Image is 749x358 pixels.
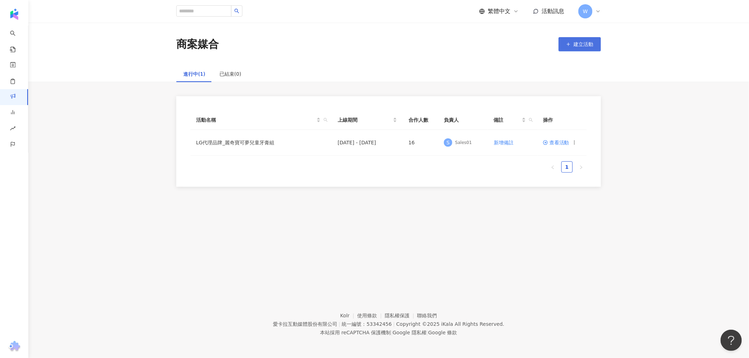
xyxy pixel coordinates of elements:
span: 繁體中文 [488,7,510,15]
div: 已結束(0) [219,70,241,78]
th: 合作人數 [403,110,438,130]
th: 負責人 [438,110,488,130]
iframe: Help Scout Beacon - Open [721,330,742,351]
span: 備註 [493,116,520,124]
span: 上線期間 [338,116,391,124]
span: search [234,8,239,13]
span: search [527,115,534,125]
img: chrome extension [7,341,21,352]
span: | [391,330,393,335]
a: 使用條款 [358,313,385,318]
div: 進行中(1) [183,70,205,78]
span: S [447,139,450,146]
span: | [339,321,341,327]
span: W [583,7,588,15]
button: 新增備註 [493,135,514,150]
td: 16 [403,130,438,156]
li: 1 [561,161,573,173]
span: left [551,165,555,169]
th: 上線期間 [332,110,403,130]
a: 查看活動 [543,140,569,145]
li: Previous Page [547,161,559,173]
a: 隱私權保護 [385,313,417,318]
span: search [324,118,328,122]
th: 備註 [488,110,537,130]
a: Google 隱私權 [393,330,427,335]
a: 1 [562,162,572,172]
a: Google 條款 [428,330,457,335]
span: | [393,321,395,327]
span: search [529,118,533,122]
span: 建立活動 [574,41,594,47]
th: 活動名稱 [190,110,332,130]
span: | [427,330,428,335]
a: Kolr [340,313,357,318]
span: rise [10,121,16,137]
div: 愛卡拉互動媒體股份有限公司 [273,321,337,327]
a: 聯絡我們 [417,313,437,318]
td: [DATE] - [DATE] [332,130,403,156]
li: Next Page [576,161,587,173]
button: left [547,161,559,173]
span: 活動名稱 [196,116,315,124]
span: 新增備註 [494,140,514,145]
div: 統一編號：53342456 [342,321,392,327]
th: 操作 [537,110,587,130]
span: 活動訊息 [542,8,564,15]
a: search [10,25,24,53]
span: right [579,165,583,169]
span: 本站採用 reCAPTCHA 保護機制 [320,328,457,337]
img: logo icon [8,8,20,20]
a: iKala [441,321,453,327]
div: 商案媒合 [176,37,219,52]
button: right [576,161,587,173]
div: Copyright © 2025 All Rights Reserved. [396,321,504,327]
div: Sales01 [455,140,472,146]
span: search [322,115,329,125]
button: 建立活動 [559,37,601,51]
td: LG代理品牌_麗奇寶可夢兒童牙膏組 [190,130,332,156]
